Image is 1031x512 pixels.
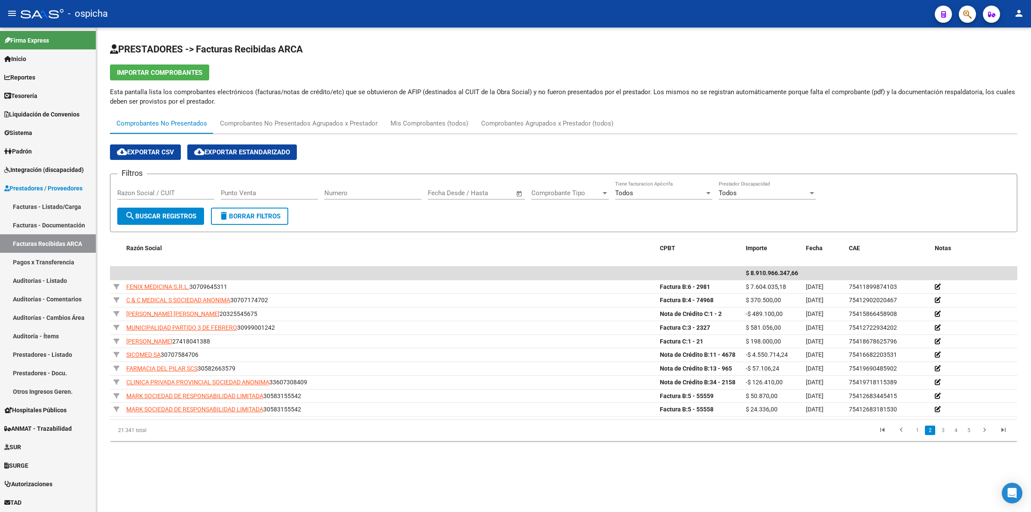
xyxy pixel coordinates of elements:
[746,379,783,386] span: -$ 126.410,00
[219,211,229,221] mat-icon: delete
[117,167,147,179] h3: Filtros
[656,239,742,258] datatable-header-cell: CPBT
[849,283,897,290] span: 75411899874103
[126,283,189,290] span: FENIX MEDICINA S.R.L.
[660,310,722,317] strong: 1 - 2
[660,351,735,358] strong: 11 - 4678
[912,426,922,435] a: 1
[660,324,710,331] strong: 3 - 2327
[126,323,653,333] div: 30999001242
[931,239,1017,258] datatable-header-cell: Notas
[4,461,28,470] span: SURGE
[126,365,198,372] span: FARMACIA DEL PILAR SCS
[194,148,290,156] span: Exportar Estandarizado
[660,351,710,358] span: Nota de Crédito B:
[660,406,714,413] strong: 5 - 55558
[660,406,688,413] span: Factura B:
[845,239,931,258] datatable-header-cell: CAE
[110,420,290,441] div: 21.341 total
[964,426,974,435] a: 5
[126,338,172,345] span: [PERSON_NAME]
[4,91,37,101] span: Tesorería
[719,189,737,197] span: Todos
[126,309,653,319] div: 20325545675
[806,351,824,358] span: [DATE]
[126,310,220,317] span: [PERSON_NAME] [PERSON_NAME]
[110,144,181,160] button: Exportar CSV
[746,406,778,413] span: $ 24.336,00
[126,364,653,374] div: 30582663579
[806,406,824,413] span: [DATE]
[123,239,656,258] datatable-header-cell: Razón Social
[746,338,781,345] span: $ 198.000,00
[1014,8,1024,18] mat-icon: person
[746,365,779,372] span: -$ 57.106,24
[935,245,951,251] span: Notas
[126,282,653,292] div: 30709645311
[806,297,824,304] span: [DATE]
[849,324,897,331] span: 75412722934202
[117,147,127,157] mat-icon: cloud_download
[126,377,653,387] div: 33607308409
[660,392,714,399] strong: 5 - 55559
[660,392,688,399] span: Factura B:
[4,405,67,415] span: Hospitales Públicos
[806,379,824,386] span: [DATE]
[126,391,653,401] div: 30583155542
[746,297,781,304] span: $ 370.500,00
[4,36,49,45] span: Firma Express
[806,245,823,251] span: Fecha
[110,87,1017,106] p: Esta pantalla lista los comprobantes electrónicos (facturas/notas de crédito/etc) que se obtuvier...
[660,365,710,372] span: Nota de Crédito B:
[126,297,230,304] span: C & C MEDICAL S SOCIEDAD ANONIMA
[806,310,824,317] span: [DATE]
[615,189,633,197] span: Todos
[390,119,468,128] div: Mis Comprobantes (todos)
[4,498,21,507] span: TAD
[187,144,297,160] button: Exportar Estandarizado
[951,426,961,435] a: 4
[126,405,653,414] div: 30583155542
[68,4,108,23] span: - ospicha
[849,338,897,345] span: 75418678625796
[849,245,860,251] span: CAE
[660,379,710,386] span: Nota de Crédito B:
[746,283,786,290] span: $ 7.604.035,18
[4,147,32,156] span: Padrón
[660,297,688,304] span: Factura B:
[660,338,703,345] strong: 1 - 21
[211,208,288,225] button: Borrar Filtros
[4,479,52,489] span: Autorizaciones
[849,392,897,399] span: 75412683445415
[117,69,202,77] span: Importar Comprobantes
[938,426,948,435] a: 3
[746,392,778,399] span: $ 50.870,00
[949,423,962,438] li: page 4
[4,442,21,452] span: SUR
[660,365,732,372] strong: 13 - 965
[660,283,710,290] strong: 6 - 2981
[806,324,824,331] span: [DATE]
[481,119,613,128] div: Comprobantes Agrupados x Prestador (todos)
[802,239,845,258] datatable-header-cell: Fecha
[116,119,207,128] div: Comprobantes No Presentados
[660,245,675,251] span: CPBT
[911,423,924,438] li: page 1
[660,324,688,331] span: Factura C:
[746,245,767,251] span: Importe
[117,148,174,156] span: Exportar CSV
[660,283,688,290] span: Factura B:
[428,189,463,197] input: Fecha inicio
[936,423,949,438] li: page 3
[117,208,204,225] button: Buscar Registros
[1002,483,1022,503] div: Open Intercom Messenger
[924,423,936,438] li: page 2
[125,211,135,221] mat-icon: search
[893,426,909,435] a: go to previous page
[110,64,209,80] button: Importar Comprobantes
[125,212,196,220] span: Buscar Registros
[219,212,281,220] span: Borrar Filtros
[746,351,788,358] span: -$ 4.550.714,24
[4,110,79,119] span: Liquidación de Convenios
[4,73,35,82] span: Reportes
